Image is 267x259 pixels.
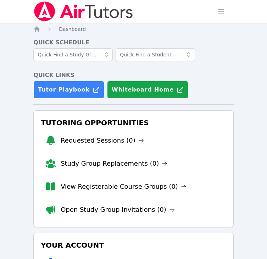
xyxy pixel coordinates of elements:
[59,26,86,32] span: Dashboard
[39,239,228,252] h3: Your Account
[61,136,144,145] a: Requested Sessions (0)
[59,26,86,33] a: Dashboard
[33,26,234,33] nav: Breadcrumb
[61,205,175,215] a: Open Study Group Invitations (0)
[39,116,228,129] h3: Tutoring Opportunities
[107,81,188,99] button: Whiteboard Home
[61,182,187,192] a: View Registerable Course Groups (0)
[33,71,234,79] h4: Quick Links
[33,81,104,99] a: Tutor Playbook
[33,48,113,61] input: Quick Find a Study Group
[61,159,167,169] a: Study Group Replacements (0)
[33,1,134,21] img: Air Tutors
[33,38,234,47] h4: Quick Schedule
[116,48,195,61] input: Quick Find a Student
